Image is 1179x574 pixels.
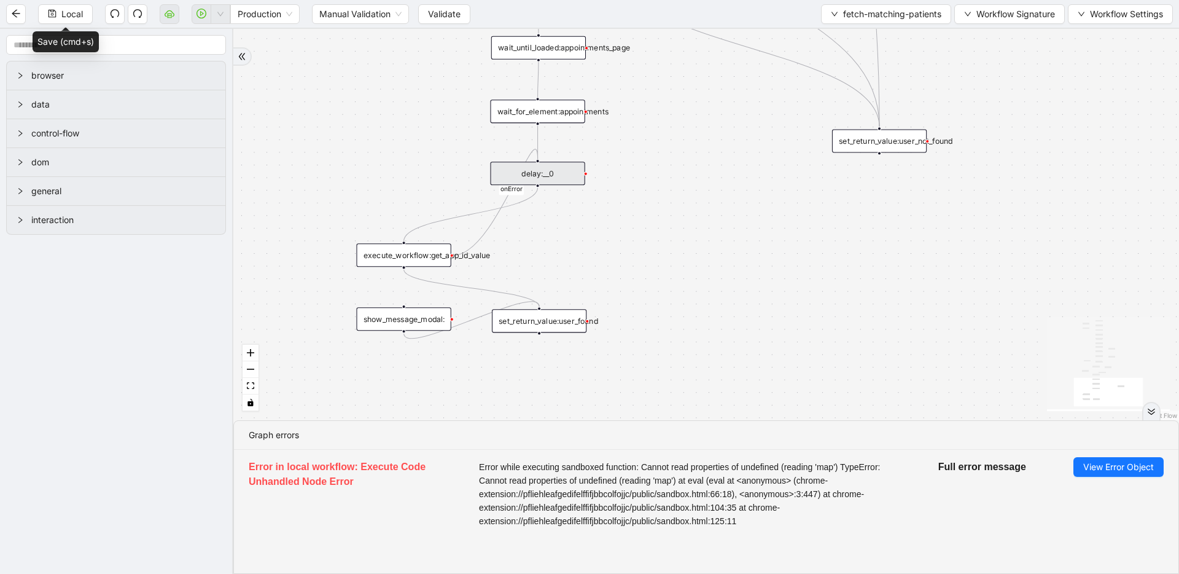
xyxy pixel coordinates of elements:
div: wait_until_loaded:appointments_page [491,36,586,60]
span: down [217,10,224,18]
button: zoom in [243,345,259,361]
span: right [17,101,24,108]
span: Manual Validation [319,5,402,23]
span: down [831,10,838,18]
button: zoom out [243,361,259,378]
button: downfetch-matching-patients [821,4,951,24]
div: show_message_modal: [356,307,451,331]
span: interaction [31,213,216,227]
span: save [48,9,56,18]
span: Workflow Signature [976,7,1055,21]
span: redo [133,9,142,18]
span: fetch-matching-patients [843,7,941,21]
div: set_return_value:user_not_foundplus-circle [832,129,927,152]
g: Edge from delay:__0 to execute_workflow:get_app_id_value [404,187,538,241]
g: Edge from show_message_modal: to set_return_value:user_found [404,302,540,339]
span: right [17,187,24,195]
div: delay:__0 [490,162,585,185]
span: browser [31,69,216,82]
button: saveLocal [38,4,93,24]
div: wait_for_element:appointments [490,100,585,123]
span: double-right [1147,407,1156,416]
div: set_return_value:user_found [492,309,586,332]
span: plus-circle [871,162,887,178]
span: down [1078,10,1085,18]
div: control-flow [7,119,225,147]
button: fit view [243,378,259,395]
span: View Error Object [1083,460,1154,474]
span: Validate [428,7,461,21]
button: down [211,4,230,24]
g: Edge from wait_until_loaded:appointments_page to wait_for_element:appointments [538,62,539,97]
button: Validate [418,4,470,24]
g: Edge from execute_workflow:get_app_id_value to set_return_value:user_found [404,269,540,307]
span: control-flow [31,127,216,140]
div: set_return_value:user_not_found [832,129,927,152]
span: data [31,98,216,111]
span: Error while executing sandboxed function: Cannot read properties of undefined (reading 'map') Typ... [479,460,891,528]
div: Save (cmd+s) [33,31,99,52]
span: Production [238,5,292,23]
div: dom [7,148,225,176]
button: downWorkflow Signature [954,4,1065,24]
button: redo [128,4,147,24]
div: set_return_value:user_foundplus-circle [492,309,586,332]
div: execute_workflow:get_app_id_value [356,243,451,267]
h5: Error in local workflow: Execute Code Unhandled Node Error [249,460,432,489]
span: right [17,159,24,166]
a: React Flow attribution [1145,412,1177,419]
div: general [7,177,225,205]
g: Edge from execute_workflow:get_app_id_value to delay:__0 [454,149,538,256]
span: arrow-left [11,9,21,18]
h5: Full error message [938,460,1026,474]
span: plus-circle [531,342,547,358]
button: undo [105,4,125,24]
span: right [17,130,24,137]
button: play-circle [192,4,211,24]
button: arrow-left [6,4,26,24]
div: browser [7,61,225,90]
span: right [17,216,24,224]
span: dom [31,155,216,169]
span: double-right [238,52,246,61]
span: cloud-server [165,9,174,18]
span: down [964,10,971,18]
span: right [17,72,24,79]
span: undo [110,9,120,18]
button: cloud-server [160,4,179,24]
div: interaction [7,206,225,234]
span: general [31,184,216,198]
button: View Error Object [1073,457,1164,477]
div: Graph errors [249,428,1164,442]
span: play-circle [196,9,206,18]
button: downWorkflow Settings [1068,4,1173,24]
div: data [7,90,225,119]
span: Local [61,7,83,21]
span: Workflow Settings [1090,7,1163,21]
button: toggle interactivity [243,395,259,411]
